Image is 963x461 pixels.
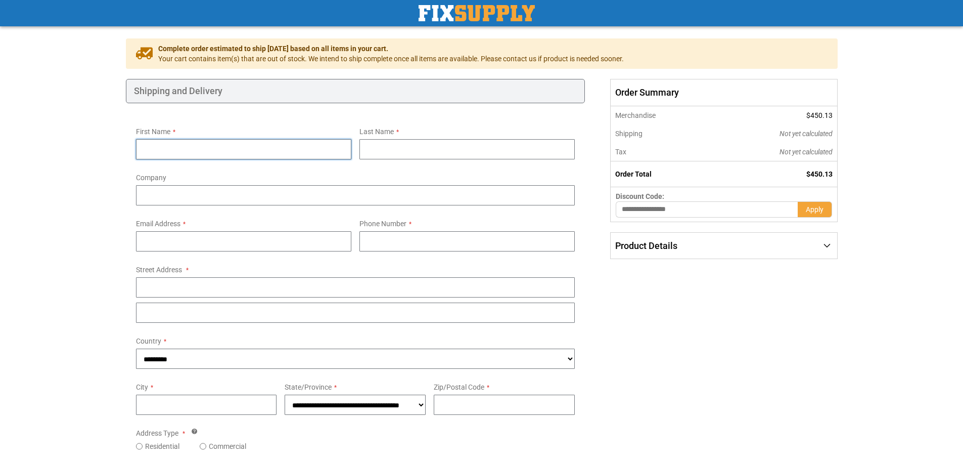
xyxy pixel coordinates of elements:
span: City [136,383,148,391]
span: State/Province [285,383,332,391]
span: First Name [136,128,170,136]
span: Company [136,174,166,182]
button: Apply [798,201,832,218]
img: Fix Industrial Supply [419,5,535,21]
span: Complete order estimated to ship [DATE] based on all items in your cart. [158,44,624,54]
span: Last Name [359,128,394,136]
div: Shipping and Delivery [126,79,585,103]
span: Discount Code: [616,192,664,200]
span: Shipping [615,130,643,138]
span: Phone Number [359,220,406,228]
span: Street Address [136,266,182,274]
span: Zip/Postal Code [434,383,484,391]
span: Not yet calculated [779,148,833,156]
span: Address Type [136,429,178,437]
label: Commercial [209,441,246,451]
span: Email Address [136,220,180,228]
span: Apply [806,205,823,214]
span: Not yet calculated [779,130,833,138]
label: Residential [145,441,179,451]
strong: Order Total [615,170,652,178]
span: $450.13 [806,111,833,119]
span: $450.13 [806,170,833,178]
span: Order Summary [610,79,837,106]
a: store logo [419,5,535,21]
span: Your cart contains item(s) that are out of stock. We intend to ship complete once all items are a... [158,54,624,64]
span: Product Details [615,240,677,251]
th: Merchandise [611,106,711,124]
span: Country [136,337,161,345]
th: Tax [611,143,711,161]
